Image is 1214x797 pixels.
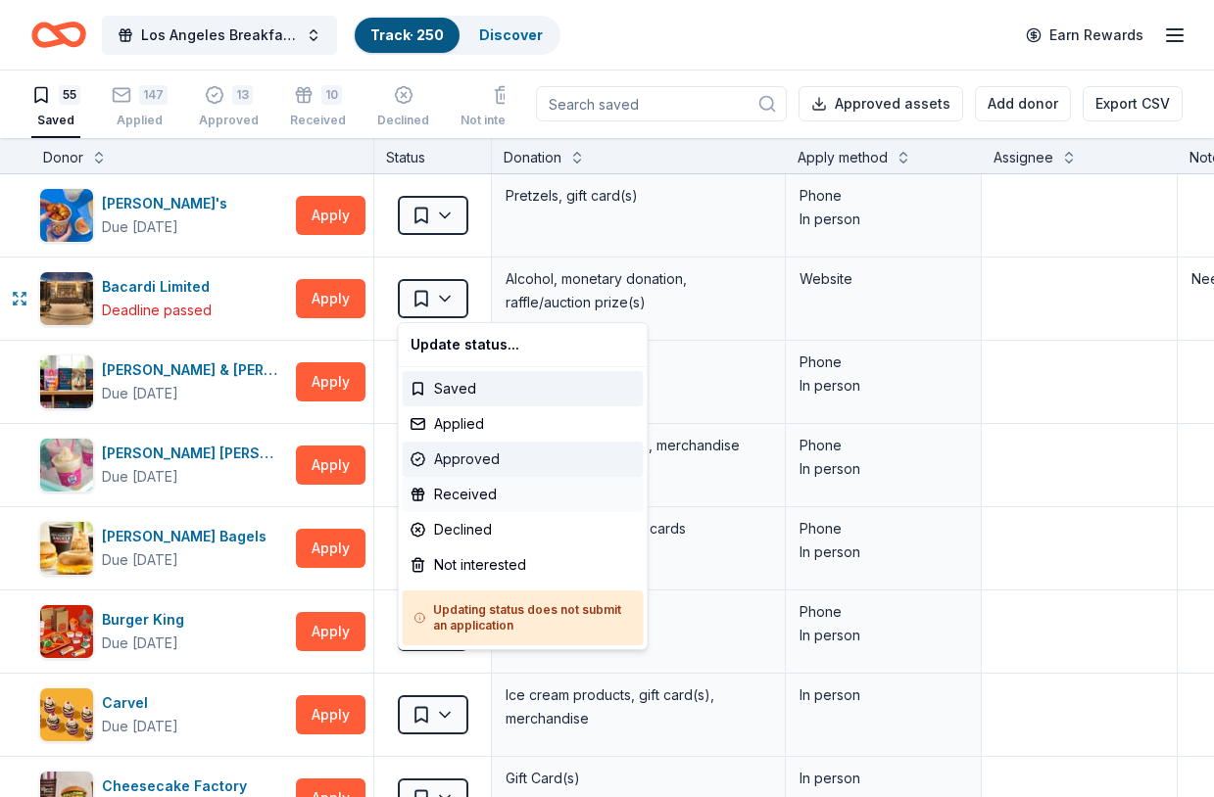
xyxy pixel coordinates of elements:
[414,602,632,633] h5: Updating status does not submit an application
[403,327,644,362] div: Update status...
[403,442,644,477] div: Approved
[403,547,644,583] div: Not interested
[403,406,644,442] div: Applied
[403,477,644,512] div: Received
[403,512,644,547] div: Declined
[403,371,644,406] div: Saved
